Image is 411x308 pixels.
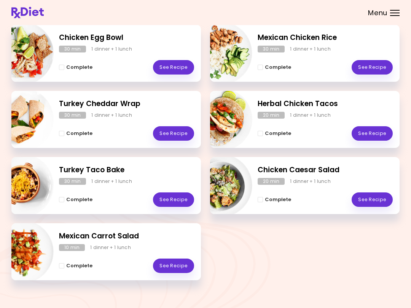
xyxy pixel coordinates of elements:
[59,178,86,185] div: 30 min
[11,7,44,18] img: RxDiet
[66,263,92,269] span: Complete
[66,130,92,137] span: Complete
[258,32,393,43] h2: Mexican Chicken Rice
[189,88,252,151] img: Info - Herbal Chicken Tacos
[66,197,92,203] span: Complete
[265,197,291,203] span: Complete
[258,129,291,138] button: Complete - Herbal Chicken Tacos
[258,165,393,176] h2: Chicken Caesar Salad
[66,64,92,70] span: Complete
[90,244,131,251] div: 1 dinner + 1 lunch
[189,154,252,217] img: Info - Chicken Caesar Salad
[258,112,285,119] div: 20 min
[91,46,132,52] div: 1 dinner + 1 lunch
[59,244,85,251] div: 10 min
[258,98,393,110] h2: Herbal Chicken Tacos
[290,46,331,52] div: 1 dinner + 1 lunch
[265,130,291,137] span: Complete
[59,129,92,138] button: Complete - Turkey Cheddar Wrap
[153,259,194,273] a: See Recipe - Mexican Carrot Salad
[153,192,194,207] a: See Recipe - Turkey Taco Bake
[59,231,194,242] h2: Mexican Carrot Salad
[59,46,86,52] div: 30 min
[352,60,393,75] a: See Recipe - Mexican Chicken Rice
[91,112,132,119] div: 1 dinner + 1 lunch
[59,32,194,43] h2: Chicken Egg Bowl
[258,46,285,52] div: 30 min
[59,195,92,204] button: Complete - Turkey Taco Bake
[258,195,291,204] button: Complete - Chicken Caesar Salad
[59,112,86,119] div: 30 min
[265,64,291,70] span: Complete
[189,22,252,85] img: Info - Mexican Chicken Rice
[290,112,331,119] div: 1 dinner + 1 lunch
[258,63,291,72] button: Complete - Mexican Chicken Rice
[59,261,92,270] button: Complete - Mexican Carrot Salad
[91,178,132,185] div: 1 dinner + 1 lunch
[59,165,194,176] h2: Turkey Taco Bake
[258,178,285,185] div: 20 min
[153,60,194,75] a: See Recipe - Chicken Egg Bowl
[290,178,331,185] div: 1 dinner + 1 lunch
[59,63,92,72] button: Complete - Chicken Egg Bowl
[153,126,194,141] a: See Recipe - Turkey Cheddar Wrap
[368,10,387,16] span: Menu
[59,98,194,110] h2: Turkey Cheddar Wrap
[352,126,393,141] a: See Recipe - Herbal Chicken Tacos
[352,192,393,207] a: See Recipe - Chicken Caesar Salad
